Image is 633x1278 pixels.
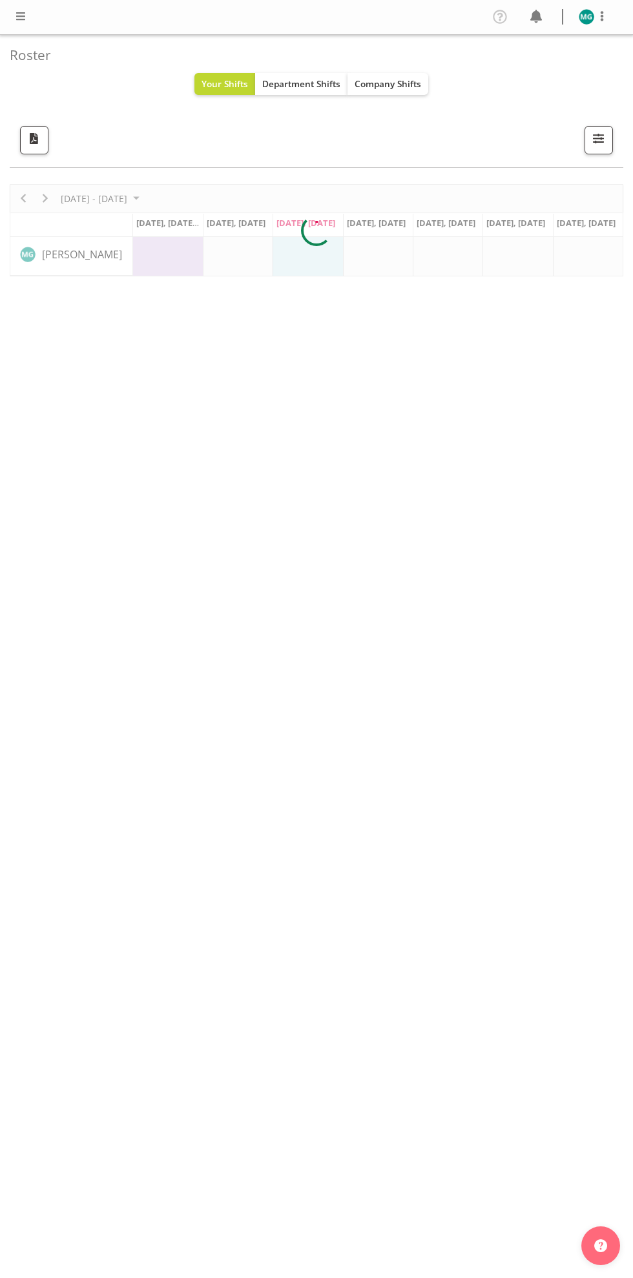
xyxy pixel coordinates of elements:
button: Your Shifts [194,73,255,95]
button: Download a PDF of the roster according to the set date range. [20,126,48,154]
span: Department Shifts [262,77,340,90]
button: Filter Shifts [585,126,613,154]
img: help-xxl-2.png [594,1239,607,1252]
div: Timeline Week of September 24, 2025 [10,184,623,276]
span: Company Shifts [355,77,421,90]
h4: Roster [10,48,613,63]
button: Department Shifts [255,73,348,95]
button: Company Shifts [348,73,428,95]
span: Your Shifts [202,77,248,90]
img: min-guo11569.jpg [579,9,594,25]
